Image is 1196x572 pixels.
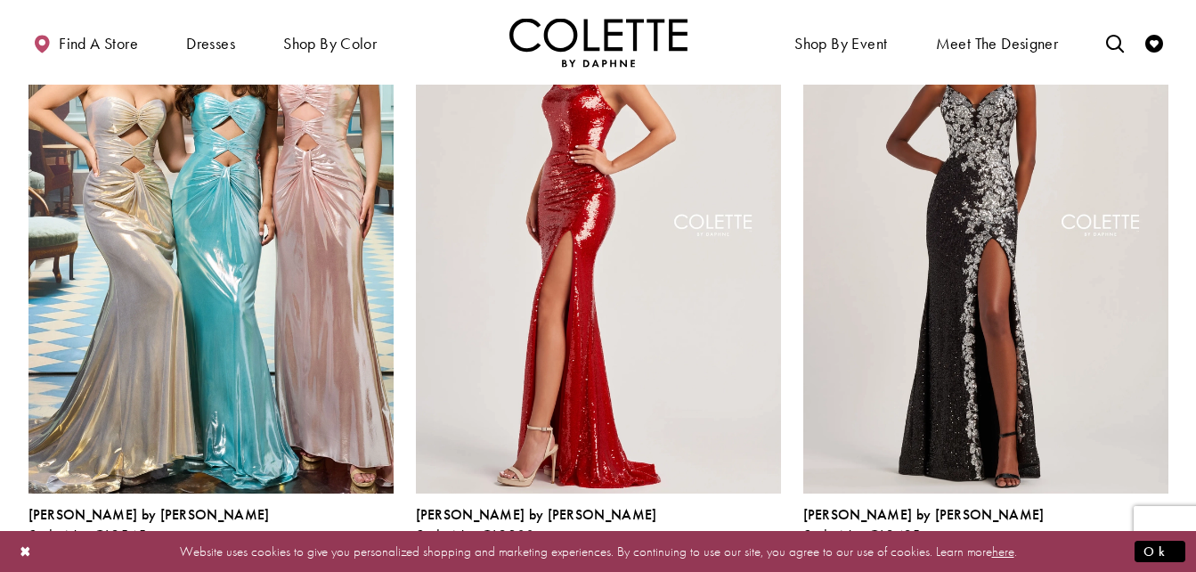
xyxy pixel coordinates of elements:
div: Colette by Daphne Style No. CL8545 [28,507,270,544]
div: Colette by Daphne Style No. CL8425 [803,507,1045,544]
a: Meet the designer [932,18,1063,67]
span: Shop by color [279,18,381,67]
a: here [992,542,1014,560]
span: [PERSON_NAME] by [PERSON_NAME] [803,505,1045,524]
span: [PERSON_NAME] by [PERSON_NAME] [28,505,270,524]
span: [PERSON_NAME] by [PERSON_NAME] [416,505,657,524]
span: Dresses [186,35,235,53]
div: Colette by Daphne Style No. CL8300 [416,507,657,544]
span: Shop By Event [790,18,891,67]
span: Shop by color [283,35,377,53]
a: Check Wishlist [1141,18,1168,67]
span: Shop By Event [794,35,887,53]
span: Dresses [182,18,240,67]
img: Colette by Daphne [509,18,687,67]
a: Visit Home Page [509,18,687,67]
button: Submit Dialog [1135,540,1185,562]
span: Find a store [59,35,138,53]
button: Close Dialog [11,535,41,567]
p: Website uses cookies to give you personalized shopping and marketing experiences. By continuing t... [128,539,1068,563]
a: Find a store [28,18,142,67]
a: Toggle search [1102,18,1128,67]
span: Meet the designer [936,35,1059,53]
